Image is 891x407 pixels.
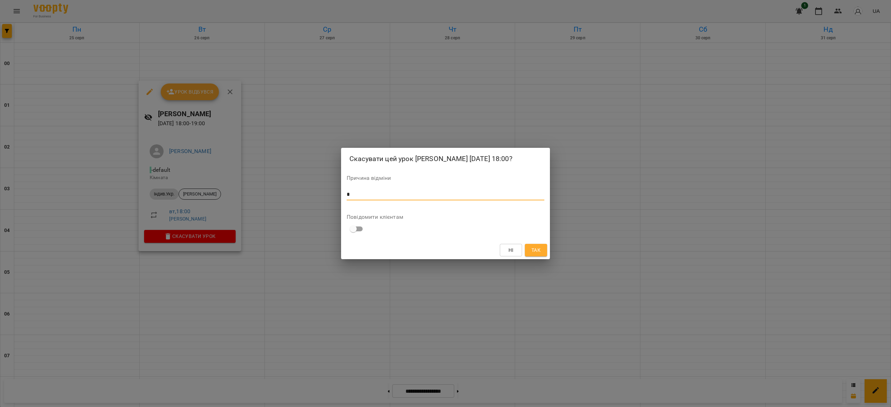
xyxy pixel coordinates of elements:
label: Повідомити клієнтам [347,214,544,220]
span: Так [531,246,541,254]
h2: Скасувати цей урок [PERSON_NAME] [DATE] 18:00? [349,153,542,164]
button: Так [525,244,547,256]
span: Ні [508,246,514,254]
button: Ні [500,244,522,256]
label: Причина відміни [347,175,544,181]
